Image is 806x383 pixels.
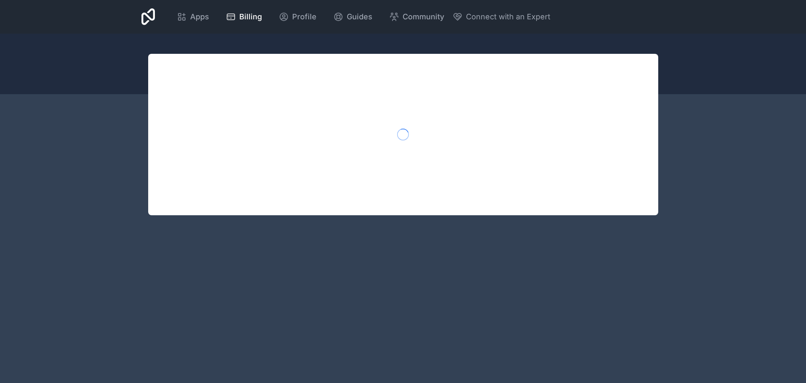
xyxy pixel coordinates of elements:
span: Apps [190,11,209,23]
a: Community [382,8,451,26]
a: Profile [272,8,323,26]
button: Connect with an Expert [453,11,550,23]
span: Profile [292,11,317,23]
span: Billing [239,11,262,23]
span: Guides [347,11,372,23]
a: Billing [219,8,269,26]
a: Guides [327,8,379,26]
span: Connect with an Expert [466,11,550,23]
a: Apps [170,8,216,26]
span: Community [403,11,444,23]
